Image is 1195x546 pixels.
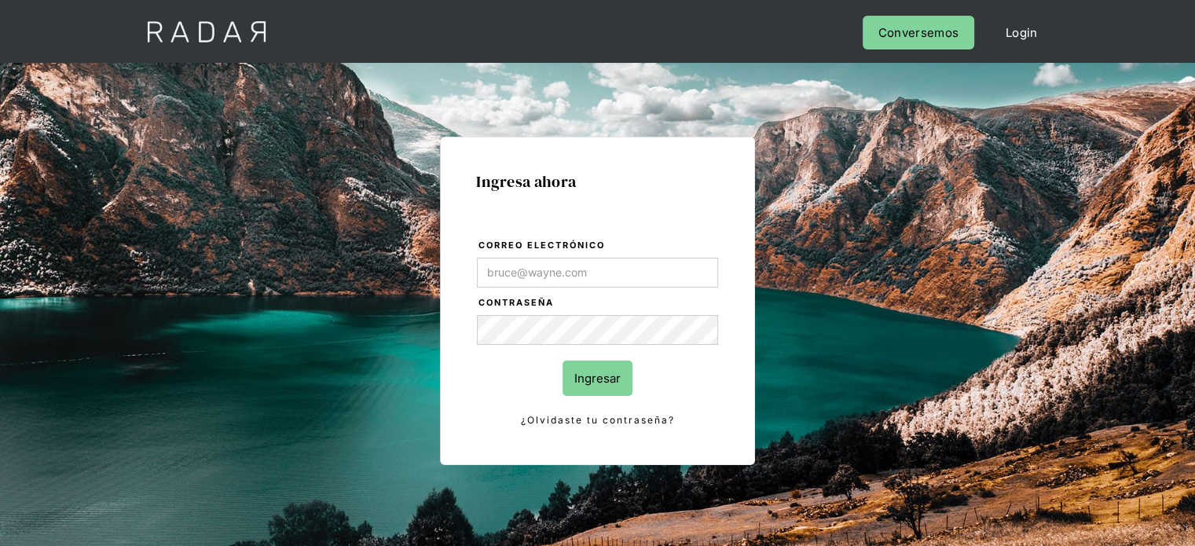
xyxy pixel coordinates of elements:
a: Conversemos [863,16,974,49]
h1: Ingresa ahora [476,173,719,190]
a: Login [990,16,1054,49]
a: ¿Olvidaste tu contraseña? [477,412,718,429]
form: Login Form [476,237,719,429]
input: Ingresar [563,361,632,396]
label: Correo electrónico [478,238,718,254]
label: Contraseña [478,295,718,311]
input: bruce@wayne.com [477,258,718,288]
